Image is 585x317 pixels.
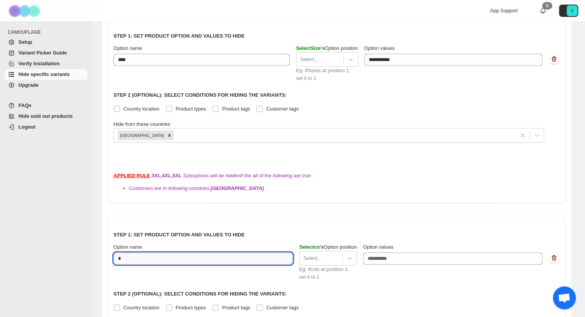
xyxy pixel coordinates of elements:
[18,82,39,88] span: Upgrade
[299,244,357,250] span: Option position
[18,50,67,56] span: Variant Picker Guide
[364,45,395,51] span: Option values
[18,113,73,119] span: Hide sold out products
[539,7,547,15] a: 0
[129,185,264,191] span: Customers are in following countries:
[266,106,299,112] span: Customer tags
[5,80,87,91] a: Upgrade
[18,61,60,66] span: Verify Installation
[299,244,324,250] span: Select co 's
[571,8,573,13] text: 3
[5,37,87,48] a: Setup
[296,67,358,82] div: Eg: if Size is at position 1, set it to 1
[6,0,44,21] img: Camouflage
[113,91,559,99] p: Step 2 (Optional): Select conditions for hiding the variants:
[5,58,87,69] a: Verify Installation
[299,266,357,281] div: Eg: if co is at position 1, set it to 1
[113,290,559,298] p: Step 2 (Optional): Select conditions for hiding the variants:
[296,45,358,51] span: Option position
[113,173,150,178] strong: APPLIED RULE
[118,130,165,140] div: [GEOGRAPHIC_DATA]
[5,122,87,132] a: Logout
[210,185,264,191] b: [GEOGRAPHIC_DATA]
[542,2,552,10] div: 0
[123,106,159,112] span: Country location
[113,45,142,51] span: Option name
[222,305,250,310] span: Product tags
[113,244,142,250] span: Option name
[559,5,578,17] button: Avatar with initials 3
[5,100,87,111] a: FAQs
[18,102,31,108] span: FAQs
[113,172,559,192] div: : Size options will be hidden if the all of the following are true:
[8,29,88,35] span: CAMOUFLAGE
[18,39,32,45] span: Setup
[113,121,170,127] span: Hide from these countries
[296,45,325,51] span: Select Size 's
[5,48,87,58] a: Variant Picker Guide
[5,111,87,122] a: Hide sold out products
[553,286,576,309] div: Open chat
[176,305,206,310] span: Product types
[266,305,299,310] span: Customer tags
[5,69,87,80] a: Hide specific variants
[123,305,159,310] span: Country location
[113,231,559,239] p: Step 1: Set product option and values to hide
[176,106,206,112] span: Product types
[490,8,518,13] span: App Support
[165,130,174,140] div: Remove United Kingdom
[151,173,182,178] b: 3XL,4XL,5XL
[222,106,250,112] span: Product tags
[113,32,559,40] p: Step 1: Set product option and values to hide
[363,244,394,250] span: Option values
[567,5,577,16] span: Avatar with initials 3
[18,71,70,77] span: Hide specific variants
[18,124,35,130] span: Logout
